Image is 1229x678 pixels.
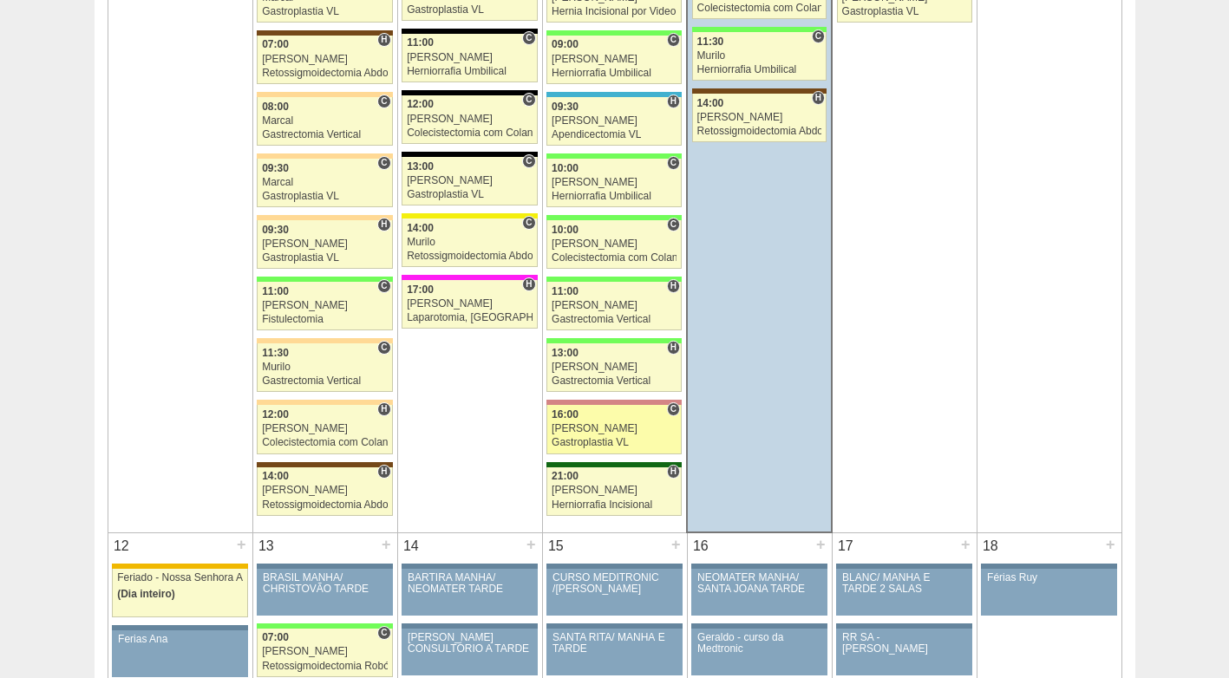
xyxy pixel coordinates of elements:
[552,300,677,311] div: [PERSON_NAME]
[257,623,392,629] div: Key: Brasil
[833,533,860,559] div: 17
[552,375,677,387] div: Gastrectomia Vertical
[812,91,825,105] span: Hospital
[552,632,677,655] div: SANTA RITA/ MANHÃ E TARDE
[546,36,682,84] a: C 09:00 [PERSON_NAME] Herniorrafia Umbilical
[692,88,827,94] div: Key: Santa Joana
[262,631,289,643] span: 07:00
[262,375,388,387] div: Gastrectomia Vertical
[697,50,822,62] div: Murilo
[667,33,680,47] span: Consultório
[691,629,827,675] a: Geraldo - curso da Medtronic
[546,153,682,159] div: Key: Brasil
[692,27,827,32] div: Key: Brasil
[552,6,677,17] div: Hernia Incisional por Video
[262,38,289,50] span: 07:00
[262,485,388,496] div: [PERSON_NAME]
[407,237,533,248] div: Murilo
[842,6,967,17] div: Gastroplastia VL
[552,162,579,174] span: 10:00
[691,564,827,569] div: Key: Aviso
[552,314,677,325] div: Gastrectomia Vertical
[697,112,822,123] div: [PERSON_NAME]
[842,572,966,595] div: BLANC/ MANHÃ E TARDE 2 SALAS
[402,152,537,157] div: Key: Blanc
[257,462,392,467] div: Key: Santa Joana
[108,533,135,559] div: 12
[257,343,392,392] a: C 11:30 Murilo Gastrectomia Vertical
[552,485,677,496] div: [PERSON_NAME]
[552,362,677,373] div: [PERSON_NAME]
[407,175,533,186] div: [PERSON_NAME]
[402,218,537,267] a: C 14:00 Murilo Retossigmoidectomia Abdominal VL
[697,36,724,48] span: 11:30
[407,284,434,296] span: 17:00
[836,623,971,629] div: Key: Aviso
[262,101,289,113] span: 08:00
[667,218,680,231] span: Consultório
[981,569,1116,616] a: Férias Ruy
[377,156,390,170] span: Consultório
[552,191,677,202] div: Herniorrafia Umbilical
[546,405,682,453] a: C 16:00 [PERSON_NAME] Gastroplastia VL
[262,224,289,236] span: 09:30
[958,533,973,556] div: +
[552,177,677,188] div: [PERSON_NAME]
[552,423,677,434] div: [PERSON_NAME]
[522,31,535,45] span: Consultório
[402,275,537,280] div: Key: Pro Matre
[552,437,677,448] div: Gastroplastia VL
[552,252,677,264] div: Colecistectomia com Colangiografia VL
[836,629,971,675] a: RR SA - [PERSON_NAME]
[257,405,392,453] a: H 12:00 [PERSON_NAME] Colecistectomia com Colangiografia VL
[262,162,289,174] span: 09:30
[546,564,682,569] div: Key: Aviso
[407,160,434,173] span: 13:00
[546,30,682,36] div: Key: Brasil
[257,629,392,677] a: C 07:00 [PERSON_NAME] Retossigmoidectomia Robótica
[257,159,392,207] a: C 09:30 Marcal Gastroplastia VL
[546,92,682,97] div: Key: Neomater
[262,115,388,127] div: Marcal
[552,224,579,236] span: 10:00
[407,52,533,63] div: [PERSON_NAME]
[257,467,392,516] a: H 14:00 [PERSON_NAME] Retossigmoidectomia Abdominal VL
[402,564,537,569] div: Key: Aviso
[408,572,532,595] div: BARTIRA MANHÃ/ NEOMATER TARDE
[669,533,683,556] div: +
[546,629,682,675] a: SANTA RITA/ MANHÃ E TARDE
[262,238,388,250] div: [PERSON_NAME]
[522,154,535,168] span: Consultório
[522,216,535,230] span: Consultório
[552,115,677,127] div: [PERSON_NAME]
[546,462,682,467] div: Key: Santa Maria
[377,33,390,47] span: Hospital
[257,338,392,343] div: Key: Bartira
[112,569,247,617] a: Feriado - Nossa Senhora Aparecida (Dia inteiro)
[546,338,682,343] div: Key: Brasil
[692,94,827,142] a: H 14:00 [PERSON_NAME] Retossigmoidectomia Abdominal VL
[117,572,243,583] div: Feriado - Nossa Senhora Aparecida
[546,97,682,146] a: H 09:30 [PERSON_NAME] Apendicectomia VL
[117,588,175,600] span: (Dia inteiro)
[552,68,677,79] div: Herniorrafia Umbilical
[112,625,247,630] div: Key: Aviso
[402,95,537,144] a: C 12:00 [PERSON_NAME] Colecistectomia com Colangiografia VL
[257,220,392,269] a: H 09:30 [PERSON_NAME] Gastroplastia VL
[402,34,537,82] a: C 11:00 [PERSON_NAME] Herniorrafia Umbilical
[688,533,715,559] div: 16
[262,408,289,420] span: 12:00
[112,630,247,677] a: Ferias Ana
[262,661,388,672] div: Retossigmoidectomia Robótica
[546,623,682,629] div: Key: Aviso
[977,533,1004,559] div: 18
[253,533,280,559] div: 13
[546,400,682,405] div: Key: Santa Helena
[836,569,971,616] a: BLANC/ MANHÃ E TARDE 2 SALAS
[407,98,434,110] span: 12:00
[407,127,533,139] div: Colecistectomia com Colangiografia VL
[377,279,390,293] span: Consultório
[546,215,682,220] div: Key: Brasil
[262,347,289,359] span: 11:30
[407,251,533,262] div: Retossigmoidectomia Abdominal VL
